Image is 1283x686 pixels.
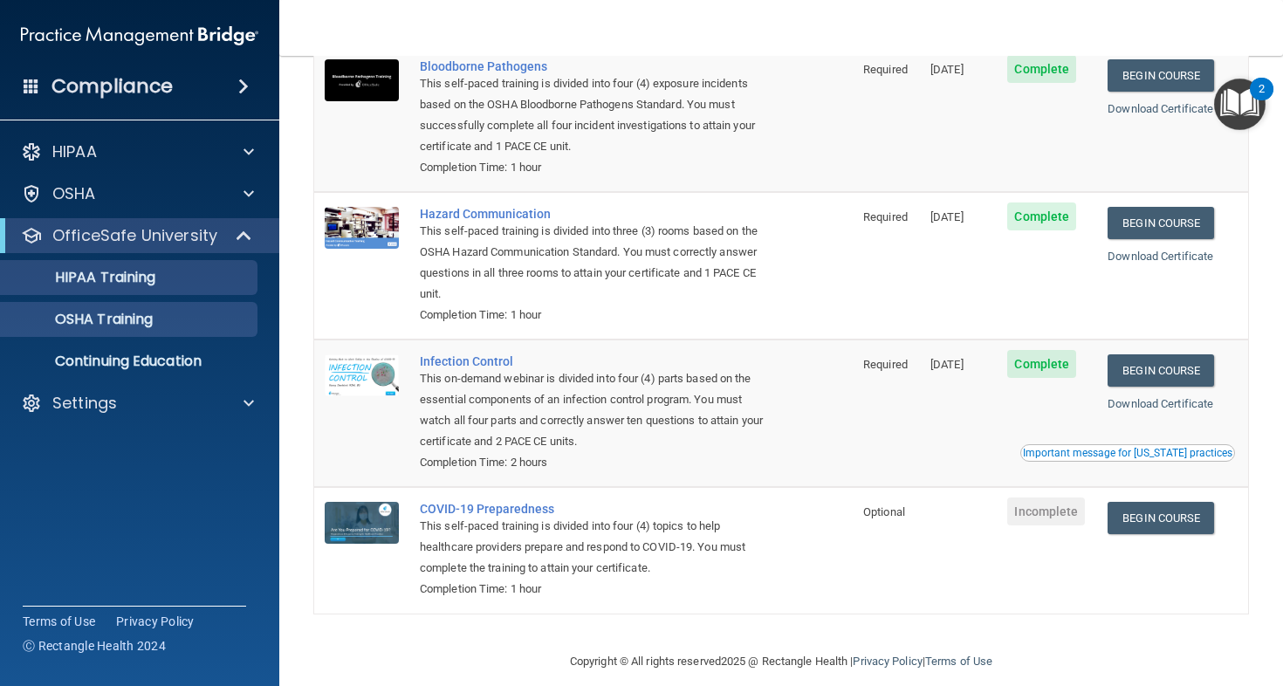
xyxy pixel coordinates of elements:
div: This self-paced training is divided into three (3) rooms based on the OSHA Hazard Communication S... [420,221,765,305]
a: Terms of Use [23,613,95,630]
p: Settings [52,393,117,414]
p: HIPAA [52,141,97,162]
span: Complete [1007,202,1076,230]
img: PMB logo [21,18,258,53]
span: Required [863,210,908,223]
a: Settings [21,393,254,414]
div: Completion Time: 2 hours [420,452,765,473]
div: Completion Time: 1 hour [420,579,765,600]
a: OfficeSafe University [21,225,253,246]
a: Privacy Policy [853,655,922,668]
a: Download Certificate [1108,102,1213,115]
div: Completion Time: 1 hour [420,157,765,178]
div: 2 [1259,89,1265,112]
span: [DATE] [930,63,964,76]
span: Optional [863,505,905,518]
span: Required [863,63,908,76]
iframe: Drift Widget Chat Controller [1196,566,1262,632]
span: [DATE] [930,358,964,371]
div: This on-demand webinar is divided into four (4) parts based on the essential components of an inf... [420,368,765,452]
a: Begin Course [1108,354,1214,387]
div: This self-paced training is divided into four (4) exposure incidents based on the OSHA Bloodborne... [420,73,765,157]
a: HIPAA [21,141,254,162]
a: Infection Control [420,354,765,368]
h4: Compliance [51,74,173,99]
span: Complete [1007,350,1076,378]
a: COVID-19 Preparedness [420,502,765,516]
span: [DATE] [930,210,964,223]
span: Required [863,358,908,371]
div: Completion Time: 1 hour [420,305,765,326]
a: OSHA [21,183,254,204]
span: Complete [1007,55,1076,83]
p: OSHA Training [11,311,153,328]
a: Begin Course [1108,207,1214,239]
a: Privacy Policy [116,613,195,630]
a: Hazard Communication [420,207,765,221]
a: Download Certificate [1108,250,1213,263]
p: OSHA [52,183,96,204]
button: Open Resource Center, 2 new notifications [1214,79,1266,130]
a: Terms of Use [925,655,992,668]
a: Begin Course [1108,59,1214,92]
p: OfficeSafe University [52,225,217,246]
span: Ⓒ Rectangle Health 2024 [23,637,166,655]
a: Begin Course [1108,502,1214,534]
div: Important message for [US_STATE] practices [1023,448,1232,458]
span: Incomplete [1007,497,1085,525]
div: This self-paced training is divided into four (4) topics to help healthcare providers prepare and... [420,516,765,579]
a: Download Certificate [1108,397,1213,410]
p: HIPAA Training [11,269,155,286]
p: Continuing Education [11,353,250,370]
a: Bloodborne Pathogens [420,59,765,73]
button: Read this if you are a dental practitioner in the state of CA [1020,444,1235,462]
